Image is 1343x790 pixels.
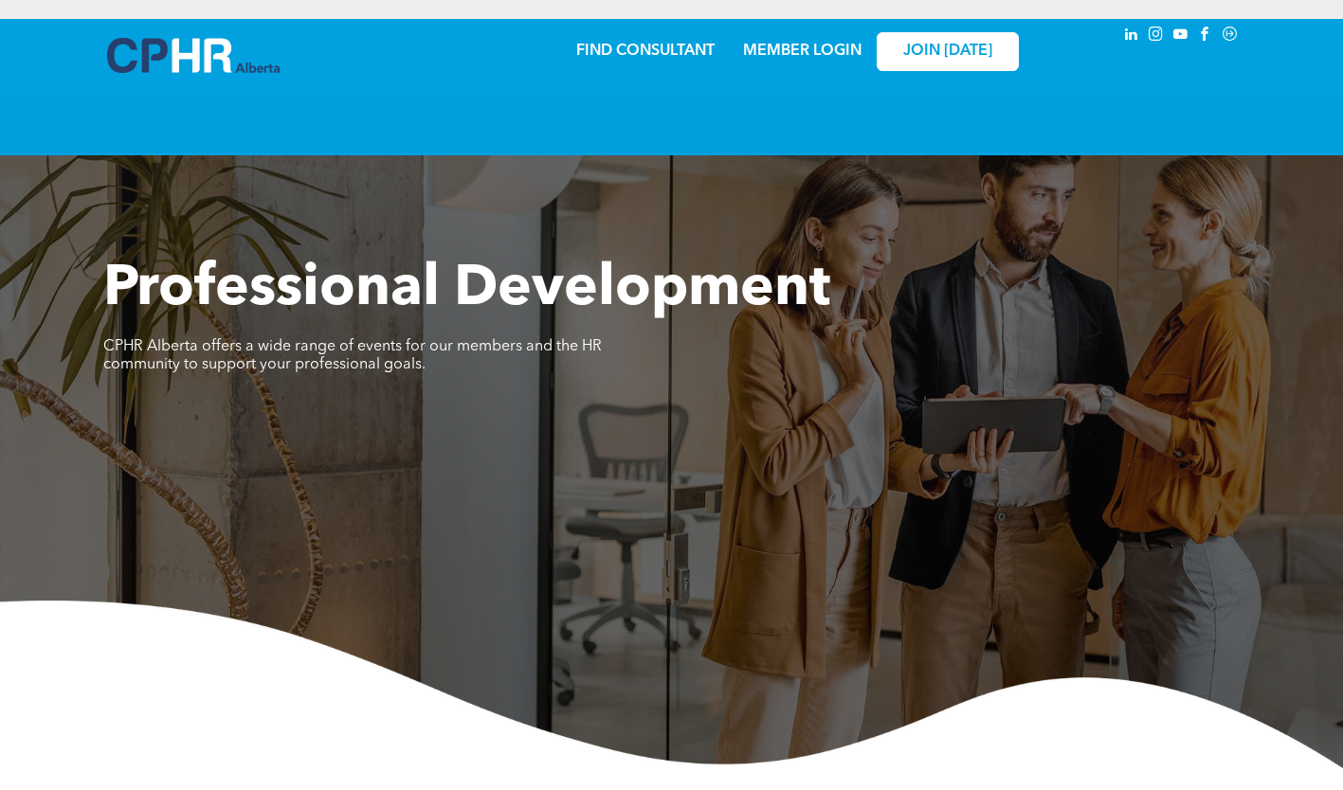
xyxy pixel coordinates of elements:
[1171,24,1191,49] a: youtube
[1195,24,1216,49] a: facebook
[576,44,715,59] a: FIND CONSULTANT
[1121,24,1142,49] a: linkedin
[1220,24,1241,49] a: Social network
[103,339,602,372] span: CPHR Alberta offers a wide range of events for our members and the HR community to support your p...
[877,32,1019,71] a: JOIN [DATE]
[107,38,280,73] img: A blue and white logo for cp alberta
[1146,24,1167,49] a: instagram
[103,261,830,318] span: Professional Development
[743,44,862,59] a: MEMBER LOGIN
[903,43,992,61] span: JOIN [DATE]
